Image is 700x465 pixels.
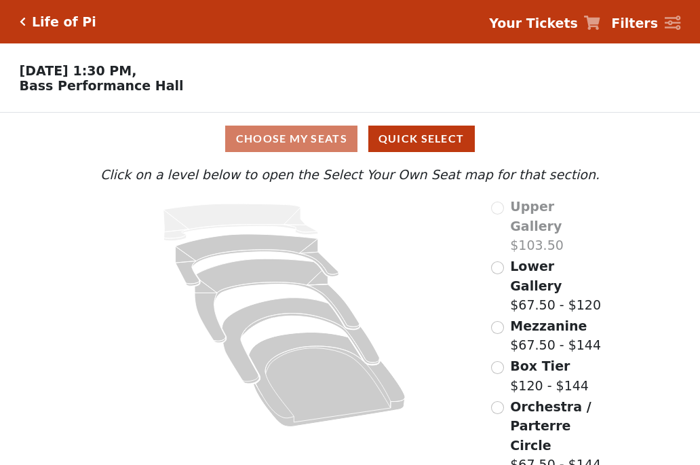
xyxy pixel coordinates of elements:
[510,257,603,315] label: $67.50 - $120
[510,316,601,355] label: $67.50 - $144
[611,16,658,31] strong: Filters
[510,356,589,395] label: $120 - $144
[163,204,318,241] path: Upper Gallery - Seats Available: 0
[489,14,600,33] a: Your Tickets
[510,358,570,373] span: Box Tier
[611,14,680,33] a: Filters
[32,14,96,30] h5: Life of Pi
[510,399,591,453] span: Orchestra / Parterre Circle
[249,333,406,427] path: Orchestra / Parterre Circle - Seats Available: 8
[97,165,603,185] p: Click on a level below to open the Select Your Own Seat map for that section.
[176,234,339,286] path: Lower Gallery - Seats Available: 107
[510,199,562,234] span: Upper Gallery
[368,126,475,152] button: Quick Select
[489,16,578,31] strong: Your Tickets
[20,17,26,26] a: Click here to go back to filters
[510,318,587,333] span: Mezzanine
[510,197,603,255] label: $103.50
[510,259,562,293] span: Lower Gallery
